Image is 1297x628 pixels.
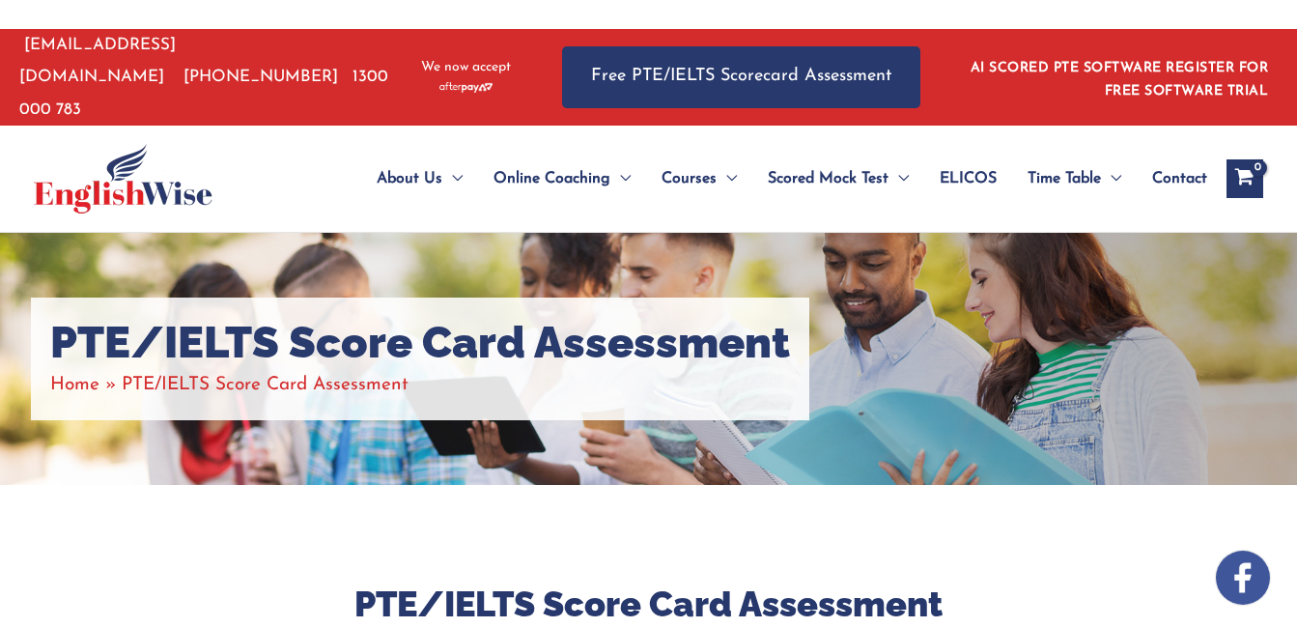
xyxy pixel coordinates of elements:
[442,145,463,213] span: Menu Toggle
[768,145,888,213] span: Scored Mock Test
[646,145,752,213] a: CoursesMenu Toggle
[940,145,997,213] span: ELICOS
[959,45,1278,108] aside: Header Widget 1
[1216,551,1270,605] img: white-facebook.png
[183,69,338,85] a: [PHONE_NUMBER]
[1227,159,1263,198] a: View Shopping Cart, empty
[1028,145,1101,213] span: Time Table
[330,145,1207,213] nav: Site Navigation: Main Menu
[19,69,388,117] a: 1300 000 783
[34,144,212,214] img: cropped-ew-logo
[888,145,909,213] span: Menu Toggle
[439,82,493,93] img: Afterpay-Logo
[50,376,99,394] a: Home
[1152,145,1207,213] span: Contact
[19,37,176,85] a: [EMAIL_ADDRESS][DOMAIN_NAME]
[478,145,646,213] a: Online CoachingMenu Toggle
[122,376,409,394] span: PTE/IELTS Score Card Assessment
[41,582,1257,627] h2: PTE/IELTS Score Card Assessment
[971,61,1269,99] a: AI SCORED PTE SOFTWARE REGISTER FOR FREE SOFTWARE TRIAL
[924,145,1012,213] a: ELICOS
[1012,145,1137,213] a: Time TableMenu Toggle
[562,46,920,107] a: Free PTE/IELTS Scorecard Assessment
[493,145,610,213] span: Online Coaching
[662,145,717,213] span: Courses
[421,58,511,77] span: We now accept
[361,145,478,213] a: About UsMenu Toggle
[50,369,790,401] nav: Breadcrumbs
[377,145,442,213] span: About Us
[1137,145,1207,213] a: Contact
[50,317,790,369] h1: PTE/IELTS Score Card Assessment
[1101,145,1121,213] span: Menu Toggle
[610,145,631,213] span: Menu Toggle
[717,145,737,213] span: Menu Toggle
[752,145,924,213] a: Scored Mock TestMenu Toggle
